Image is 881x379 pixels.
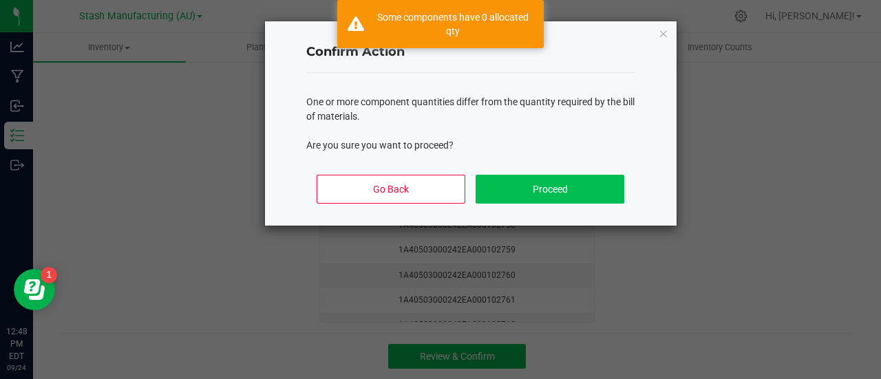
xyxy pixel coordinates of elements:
h4: Confirm Action [306,43,635,61]
button: Go Back [317,175,465,204]
div: Some components have 0 allocated qty [372,10,533,38]
iframe: Resource center [14,269,55,310]
iframe: Resource center unread badge [41,267,57,283]
p: Are you sure you want to proceed? [306,138,635,153]
p: One or more component quantities differ from the quantity required by the bill of materials. [306,95,635,124]
button: Proceed [476,175,624,204]
button: Close [659,25,668,41]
